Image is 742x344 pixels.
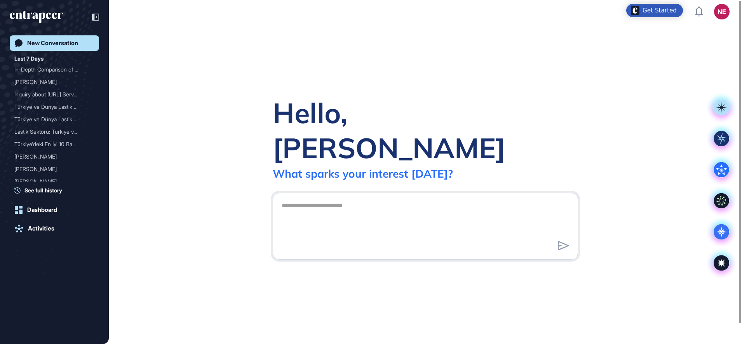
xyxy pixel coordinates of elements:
div: Türkiye ve Dünya Lastik S... [14,101,88,113]
div: [PERSON_NAME] [14,150,88,163]
div: [PERSON_NAME] [14,76,88,88]
button: NE [714,4,730,19]
div: In-Depth Comparison of Redis Vector Database for LLM Operations: Advantages and Disadvantages vs ... [14,63,94,76]
div: Curie [14,150,94,163]
div: Get Started [643,7,677,14]
div: Curie [14,175,94,188]
div: Activities [28,225,54,232]
div: Curie [14,163,94,175]
div: Hello, [PERSON_NAME] [273,95,578,165]
a: Activities [10,221,99,236]
div: [PERSON_NAME] [14,175,88,188]
a: Dashboard [10,202,99,218]
div: Curie [14,76,94,88]
div: New Conversation [27,40,78,47]
span: See full history [24,186,62,194]
div: Türkiye ve Dünya Lastik Sektörü Büyüklüğü ve İş Modelleri [14,101,94,113]
div: Lastik Sektörü: Türkiye v... [14,126,88,138]
div: In-Depth Comparison of Re... [14,63,88,76]
div: Inquiry about H2O.ai Services [14,88,94,101]
img: launcher-image-alternative-text [631,6,639,15]
div: Türkiye ve Dünya Lastik Sektörü: Sektör Büyüklüğü, İş Modelleri, Rakipler ve Mobilite Şirketlerin... [14,113,94,126]
div: Türkiye'deki En İyi 10 Bankanın Son 2 Yıldaki NPS Çalışmalarının Benchmark Analizi ve Alternatif ... [14,138,94,150]
div: What sparks your interest [DATE]? [273,167,453,180]
a: New Conversation [10,35,99,51]
div: Last 7 Days [14,54,44,63]
div: Türkiye ve Dünya Lastik S... [14,113,88,126]
div: [PERSON_NAME] [14,163,88,175]
div: Inquiry about [URL] Serv... [14,88,88,101]
div: Open Get Started checklist [626,4,683,17]
div: Türkiye'deki En İyi 10 Ba... [14,138,88,150]
div: Dashboard [27,206,57,213]
a: See full history [14,186,99,194]
div: entrapeer-logo [10,11,63,23]
div: Lastik Sektörü: Türkiye ve Dünya'da Büyüklük, İş Modelleri ve Rakip Analizi [14,126,94,138]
